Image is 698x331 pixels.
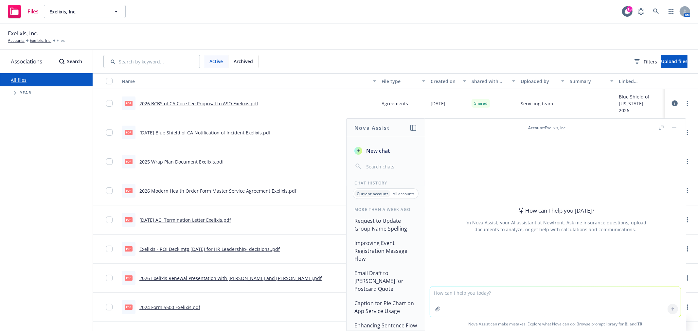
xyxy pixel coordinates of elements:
input: Toggle Row Selected [106,246,113,252]
div: Uploaded by [521,78,557,85]
a: BI [625,321,629,327]
a: Files [5,2,41,21]
div: Chat History [347,180,425,186]
span: Exelixis, Inc. [49,8,106,15]
div: Tree Example [0,86,93,99]
button: Shared with client [469,73,518,89]
span: Nova Assist can make mistakes. Explore what Nova can do: Browse prompt library for and [427,317,683,331]
input: Toggle Row Selected [106,129,113,136]
span: New chat [365,147,390,155]
a: All files [11,77,27,83]
a: more [684,245,691,253]
button: Email Draft to [PERSON_NAME] for Postcard Quote [352,267,420,295]
a: 2025 Wrap Plan Document Exelixis.pdf [139,159,224,165]
button: Name [119,73,379,89]
span: Files [57,38,65,44]
span: Associations [11,57,42,66]
button: Filters [635,55,657,68]
a: more [684,99,691,107]
a: more [684,303,691,311]
button: New chat [352,145,420,157]
button: Exelixis, Inc. [44,5,126,18]
a: [DATE] Blue Shield of CA Notification of Incident Exelixis.pdf [139,130,271,136]
span: Year [20,91,31,95]
span: pdf [125,159,133,164]
a: Switch app [665,5,678,18]
input: Toggle Row Selected [106,275,113,281]
button: Summary [567,73,616,89]
a: Exelixis - ROI Deck mtg [DATE] for HR Leadership- decisions..pdf [139,246,280,252]
input: Search by keyword... [103,55,200,68]
input: Toggle Row Selected [106,158,113,165]
span: Shared [474,100,487,106]
a: Exelixis, Inc. [30,38,51,44]
input: Toggle Row Selected [106,217,113,223]
a: more [684,187,691,195]
span: Upload files [661,58,688,64]
div: 2026 [619,107,663,114]
div: Name [122,78,369,85]
div: : Exelixis, Inc. [528,125,567,131]
input: Toggle Row Selected [106,100,113,107]
p: Current account [357,191,388,197]
span: pdf [125,188,133,193]
button: SearchSearch [59,55,82,68]
a: more [684,129,691,136]
button: Request to Update Group Name Spelling [352,215,420,235]
a: 2024 Form 5500 Exelixis.pdf [139,304,200,310]
button: Linked associations [616,73,665,89]
div: File type [382,78,418,85]
button: Created on [428,73,469,89]
a: Report a Bug [635,5,648,18]
div: I'm Nova Assist, your AI assistant at Newfront. Ask me insurance questions, upload documents to a... [463,219,647,233]
div: More than a week ago [347,207,425,212]
span: Account [528,125,544,131]
div: Shared with client [472,78,508,85]
span: Exelixis, Inc. [8,29,38,38]
span: [DATE] [431,100,445,107]
p: All accounts [393,191,415,197]
div: Linked associations [619,78,663,85]
a: Search [650,5,663,18]
span: Archived [234,58,253,65]
div: Blue Shield of [US_STATE] [619,93,663,107]
button: Improving Event Registration Message Flow [352,237,420,265]
input: Toggle Row Selected [106,304,113,310]
button: Caption for Pie Chart on App Service Usage [352,297,420,317]
a: Accounts [8,38,25,44]
span: Servicing team [521,100,553,107]
div: Search [59,55,82,68]
span: pdf [125,246,133,251]
a: more [684,274,691,282]
a: 2026 Modern Health Order Form Master Service Agreement Exelixis.pdf [139,188,296,194]
a: TR [637,321,642,327]
a: 2026 BCBS of CA Core Fee Proposal to ASO Exelixis.pdf [139,100,258,107]
a: 2026 Exelixis Renewal Presentation with [PERSON_NAME] and [PERSON_NAME].pdf [139,275,322,281]
a: more [684,216,691,224]
span: pdf [125,101,133,106]
button: Upload files [661,55,688,68]
span: Filters [644,58,657,65]
div: Summary [570,78,606,85]
input: Select all [106,78,113,84]
input: Toggle Row Selected [106,187,113,194]
span: Active [209,58,223,65]
svg: Search [59,59,64,64]
span: Files [27,9,39,14]
span: pdf [125,130,133,135]
span: Filters [635,58,657,65]
div: 15 [627,6,633,12]
span: Agreements [382,100,408,107]
button: File type [379,73,428,89]
input: Search chats [365,162,417,171]
a: more [684,158,691,165]
div: Created on [431,78,459,85]
div: How can I help you [DATE]? [516,206,595,215]
button: Uploaded by [518,73,567,89]
span: pdf [125,305,133,309]
span: pdf [125,217,133,222]
span: pdf [125,275,133,280]
a: [DATE] ACI Termination Letter Exelixis.pdf [139,217,231,223]
h1: Nova Assist [354,124,390,132]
